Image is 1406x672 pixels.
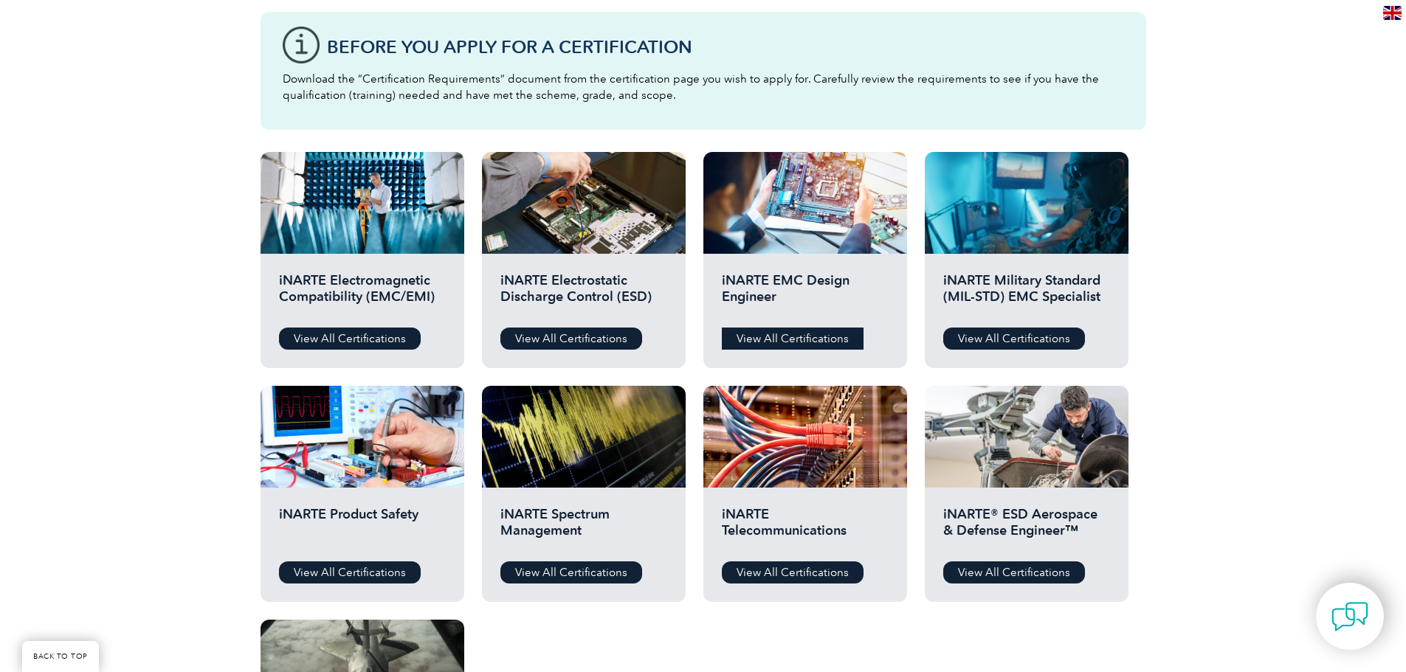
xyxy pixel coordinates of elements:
h2: iNARTE Electrostatic Discharge Control (ESD) [500,272,667,316]
a: View All Certifications [943,561,1085,583]
a: View All Certifications [722,328,864,350]
h2: iNARTE Telecommunications [722,506,889,550]
a: View All Certifications [722,561,864,583]
h2: iNARTE Electromagnetic Compatibility (EMC/EMI) [279,272,446,316]
a: View All Certifications [500,328,642,350]
a: BACK TO TOP [22,641,99,672]
a: View All Certifications [500,561,642,583]
a: View All Certifications [279,328,421,350]
h3: Before You Apply For a Certification [327,38,1124,56]
a: View All Certifications [279,561,421,583]
img: contact-chat.png [1331,598,1368,635]
h2: iNARTE Spectrum Management [500,506,667,550]
h2: iNARTE EMC Design Engineer [722,272,889,316]
p: Download the “Certification Requirements” document from the certification page you wish to apply ... [283,71,1124,103]
a: View All Certifications [943,328,1085,350]
img: en [1383,6,1402,20]
h2: iNARTE Military Standard (MIL-STD) EMC Specialist [943,272,1110,316]
h2: iNARTE® ESD Aerospace & Defense Engineer™ [943,506,1110,550]
h2: iNARTE Product Safety [279,506,446,550]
